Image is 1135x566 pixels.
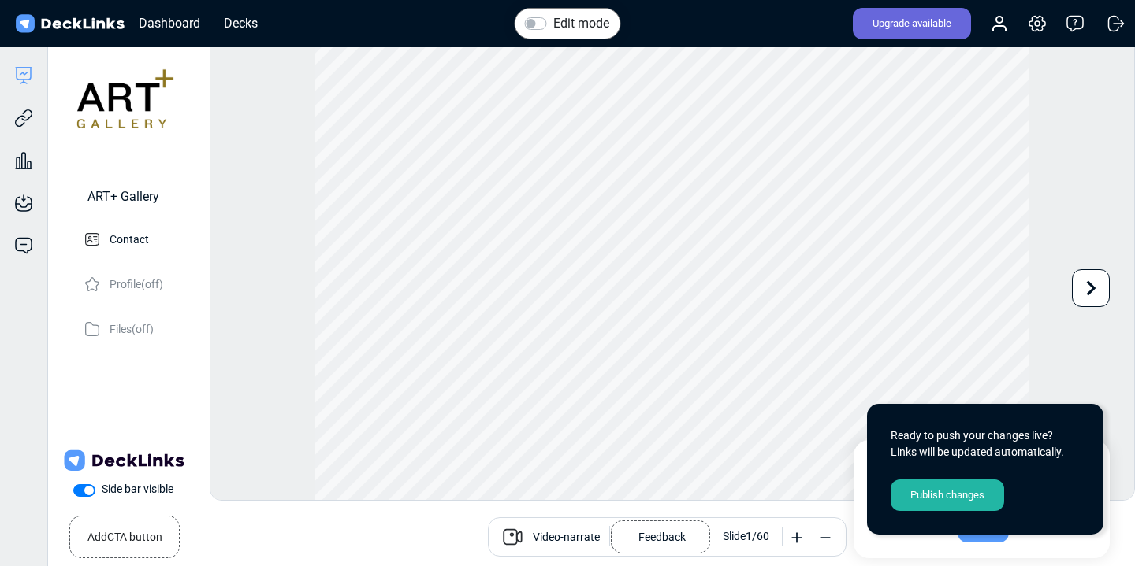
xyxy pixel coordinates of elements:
img: avatar [69,58,180,168]
p: Files (off) [110,318,154,338]
label: Side bar visible [102,481,173,498]
small: Add CTA button [87,523,162,546]
div: Slide 1 / 60 [723,528,769,545]
p: Contact [110,228,149,248]
img: DeckLinks [13,13,127,35]
div: Upgrade available [853,8,971,39]
div: ART+ Gallery [87,187,159,206]
span: Video-narrate [533,529,600,548]
div: Publish changes [891,479,1004,511]
p: Profile (off) [110,273,163,293]
div: Dashboard [131,13,208,33]
p: Feedback [638,523,686,546]
label: Edit mode [553,14,609,33]
img: DeckLinks [61,446,187,475]
div: Ready to push your changes live? Links will be updated automatically. [891,427,1080,461]
div: Decks [216,13,266,33]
